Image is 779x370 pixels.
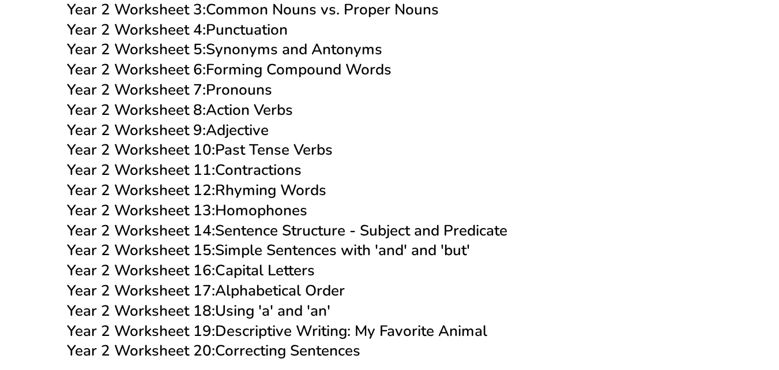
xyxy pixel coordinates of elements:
[67,260,215,281] span: Year 2 Worksheet 16:
[67,39,206,59] span: Year 2 Worksheet 5:
[67,220,507,241] a: Year 2 Worksheet 14:Sentence Structure - Subject and Predicate
[67,160,215,180] span: Year 2 Worksheet 11:
[67,160,302,180] a: Year 2 Worksheet 11:Contractions
[67,200,307,220] a: Year 2 Worksheet 13:Homophones
[67,59,206,80] span: Year 2 Worksheet 6:
[67,100,206,120] span: Year 2 Worksheet 8:
[67,281,345,301] a: Year 2 Worksheet 17:Alphabetical Order
[67,301,330,321] a: Year 2 Worksheet 18:Using 'a' and 'an'
[67,20,288,40] a: Year 2 Worksheet 4:Punctuation
[67,120,269,140] a: Year 2 Worksheet 9:Adjective
[67,301,215,321] span: Year 2 Worksheet 18:
[67,59,392,80] a: Year 2 Worksheet 6:Forming Compound Words
[67,80,272,100] a: Year 2 Worksheet 7:Pronouns
[67,80,206,100] span: Year 2 Worksheet 7:
[67,341,215,361] span: Year 2 Worksheet 20:
[67,321,487,341] a: Year 2 Worksheet 19:Descriptive Writing: My Favorite Animal
[67,39,382,59] a: Year 2 Worksheet 5:Synonyms and Antonyms
[67,260,315,281] a: Year 2 Worksheet 16:Capital Letters
[67,240,215,260] span: Year 2 Worksheet 15:
[67,281,215,301] span: Year 2 Worksheet 17:
[67,180,215,200] span: Year 2 Worksheet 12:
[67,240,470,260] a: Year 2 Worksheet 15:Simple Sentences with 'and' and 'but'
[67,341,360,361] a: Year 2 Worksheet 20:Correcting Sentences
[67,140,333,160] a: Year 2 Worksheet 10:Past Tense Verbs
[67,100,293,120] a: Year 2 Worksheet 8:Action Verbs
[67,20,206,40] span: Year 2 Worksheet 4:
[67,200,215,220] span: Year 2 Worksheet 13:
[67,140,215,160] span: Year 2 Worksheet 10:
[67,321,215,341] span: Year 2 Worksheet 19:
[67,180,326,200] a: Year 2 Worksheet 12:Rhyming Words
[67,120,206,140] span: Year 2 Worksheet 9:
[67,220,215,241] span: Year 2 Worksheet 14:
